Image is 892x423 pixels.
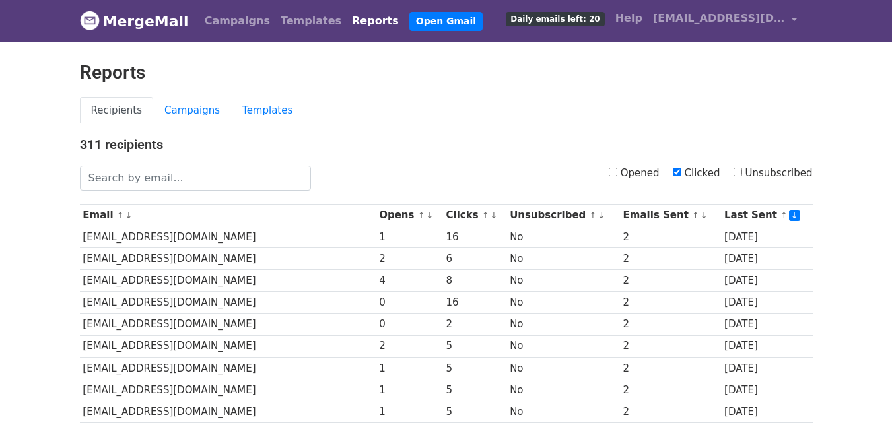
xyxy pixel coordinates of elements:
input: Search by email... [80,166,311,191]
a: ↓ [125,211,133,220]
a: ↓ [789,210,800,221]
td: 2 [620,248,721,270]
td: 2 [376,248,442,270]
a: ↑ [692,211,699,220]
span: [EMAIL_ADDRESS][DOMAIN_NAME] [653,11,785,26]
td: 0 [376,313,442,335]
th: Opens [376,205,442,226]
td: No [506,292,619,313]
td: 5 [443,335,507,357]
td: [DATE] [721,357,812,379]
td: [EMAIL_ADDRESS][DOMAIN_NAME] [80,335,376,357]
td: 2 [620,379,721,401]
a: Help [610,5,648,32]
td: [DATE] [721,226,812,248]
td: No [506,248,619,270]
a: [EMAIL_ADDRESS][DOMAIN_NAME] [648,5,802,36]
td: [DATE] [721,270,812,292]
a: Recipients [80,97,154,124]
td: 2 [620,270,721,292]
td: [EMAIL_ADDRESS][DOMAIN_NAME] [80,313,376,335]
td: 2 [620,313,721,335]
input: Unsubscribed [734,168,742,176]
label: Clicked [673,166,720,181]
th: Unsubscribed [506,205,619,226]
td: 4 [376,270,442,292]
a: Reports [347,8,404,34]
a: Open Gmail [409,12,483,31]
td: [DATE] [721,313,812,335]
td: [DATE] [721,401,812,422]
a: ↓ [598,211,605,220]
a: ↑ [590,211,597,220]
td: 2 [443,313,507,335]
a: ↑ [482,211,489,220]
td: 5 [443,379,507,401]
td: [DATE] [721,335,812,357]
th: Last Sent [721,205,812,226]
td: 1 [376,226,442,248]
td: [EMAIL_ADDRESS][DOMAIN_NAME] [80,270,376,292]
td: 2 [620,401,721,422]
td: [EMAIL_ADDRESS][DOMAIN_NAME] [80,357,376,379]
h4: 311 recipients [80,137,813,152]
th: Email [80,205,376,226]
a: ↑ [418,211,425,220]
td: 2 [620,226,721,248]
td: 2 [376,335,442,357]
td: No [506,379,619,401]
td: 1 [376,357,442,379]
td: 6 [443,248,507,270]
h2: Reports [80,61,813,84]
td: [EMAIL_ADDRESS][DOMAIN_NAME] [80,379,376,401]
td: [EMAIL_ADDRESS][DOMAIN_NAME] [80,401,376,422]
td: No [506,357,619,379]
a: ↑ [117,211,124,220]
a: Campaigns [199,8,275,34]
td: No [506,401,619,422]
td: [DATE] [721,379,812,401]
input: Opened [609,168,617,176]
td: 1 [376,401,442,422]
a: ↓ [426,211,433,220]
a: ↓ [491,211,498,220]
td: 16 [443,292,507,313]
td: [DATE] [721,248,812,270]
a: MergeMail [80,7,189,35]
td: 5 [443,401,507,422]
span: Daily emails left: 20 [506,12,604,26]
a: Campaigns [153,97,231,124]
td: 0 [376,292,442,313]
td: 2 [620,335,721,357]
td: 8 [443,270,507,292]
td: No [506,226,619,248]
a: Templates [275,8,347,34]
td: 5 [443,357,507,379]
label: Opened [609,166,660,181]
td: [DATE] [721,292,812,313]
th: Clicks [443,205,507,226]
td: No [506,270,619,292]
td: 16 [443,226,507,248]
a: Daily emails left: 20 [500,5,609,32]
a: ↑ [780,211,788,220]
th: Emails Sent [620,205,721,226]
td: 2 [620,292,721,313]
td: 2 [620,357,721,379]
label: Unsubscribed [734,166,813,181]
td: [EMAIL_ADDRESS][DOMAIN_NAME] [80,292,376,313]
a: ↓ [701,211,708,220]
td: No [506,335,619,357]
td: No [506,313,619,335]
img: MergeMail logo [80,11,100,30]
a: Templates [231,97,304,124]
td: [EMAIL_ADDRESS][DOMAIN_NAME] [80,248,376,270]
input: Clicked [673,168,681,176]
td: [EMAIL_ADDRESS][DOMAIN_NAME] [80,226,376,248]
td: 1 [376,379,442,401]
